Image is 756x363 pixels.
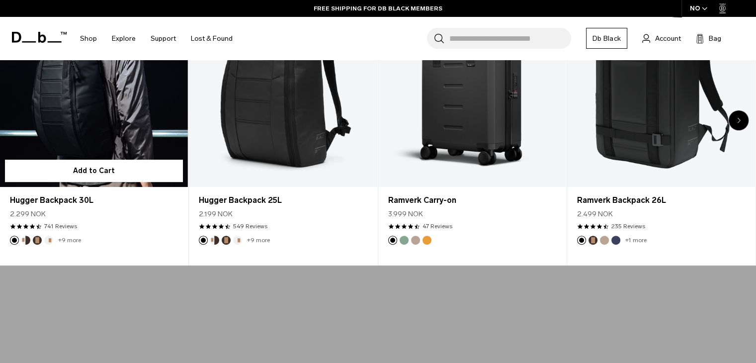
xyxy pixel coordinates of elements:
[44,222,77,231] a: 741 reviews
[21,236,30,245] button: Cappuccino
[233,236,242,245] button: Oatmilk
[411,236,420,245] button: Fogbow Beige
[709,33,721,44] span: Bag
[388,209,423,219] span: 3.999 NOK
[191,21,233,56] a: Lost & Found
[199,194,367,206] a: Hugger Backpack 25L
[400,236,409,245] button: Green Ray
[33,236,42,245] button: Espresso
[222,236,231,245] button: Espresso
[577,194,745,206] a: Ramverk Backpack 26L
[314,4,442,13] a: FREE SHIPPING FOR DB BLACK MEMBERS
[600,236,609,245] button: Fogbow Beige
[44,236,53,245] button: Oatmilk
[112,21,136,56] a: Explore
[388,194,556,206] a: Ramverk Carry-on
[642,32,681,44] a: Account
[10,236,19,245] button: Black Out
[58,237,81,244] a: +9 more
[388,236,397,245] button: Black Out
[586,28,627,49] a: Db Black
[577,236,586,245] button: Black Out
[10,209,46,219] span: 2.299 NOK
[655,33,681,44] span: Account
[5,160,183,182] button: Add to Cart
[696,32,721,44] button: Bag
[10,194,178,206] a: Hugger Backpack 30L
[199,209,233,219] span: 2.199 NOK
[729,110,749,130] div: Next slide
[247,237,270,244] a: +9 more
[588,236,597,245] button: Espresso
[611,222,645,231] a: 235 reviews
[80,21,97,56] a: Shop
[73,17,240,60] nav: Main Navigation
[625,237,647,244] a: +1 more
[577,209,613,219] span: 2.499 NOK
[611,236,620,245] button: Blue Hour
[199,236,208,245] button: Black Out
[151,21,176,56] a: Support
[422,236,431,245] button: Parhelion Orange
[210,236,219,245] button: Cappuccino
[422,222,452,231] a: 47 reviews
[233,222,267,231] a: 549 reviews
